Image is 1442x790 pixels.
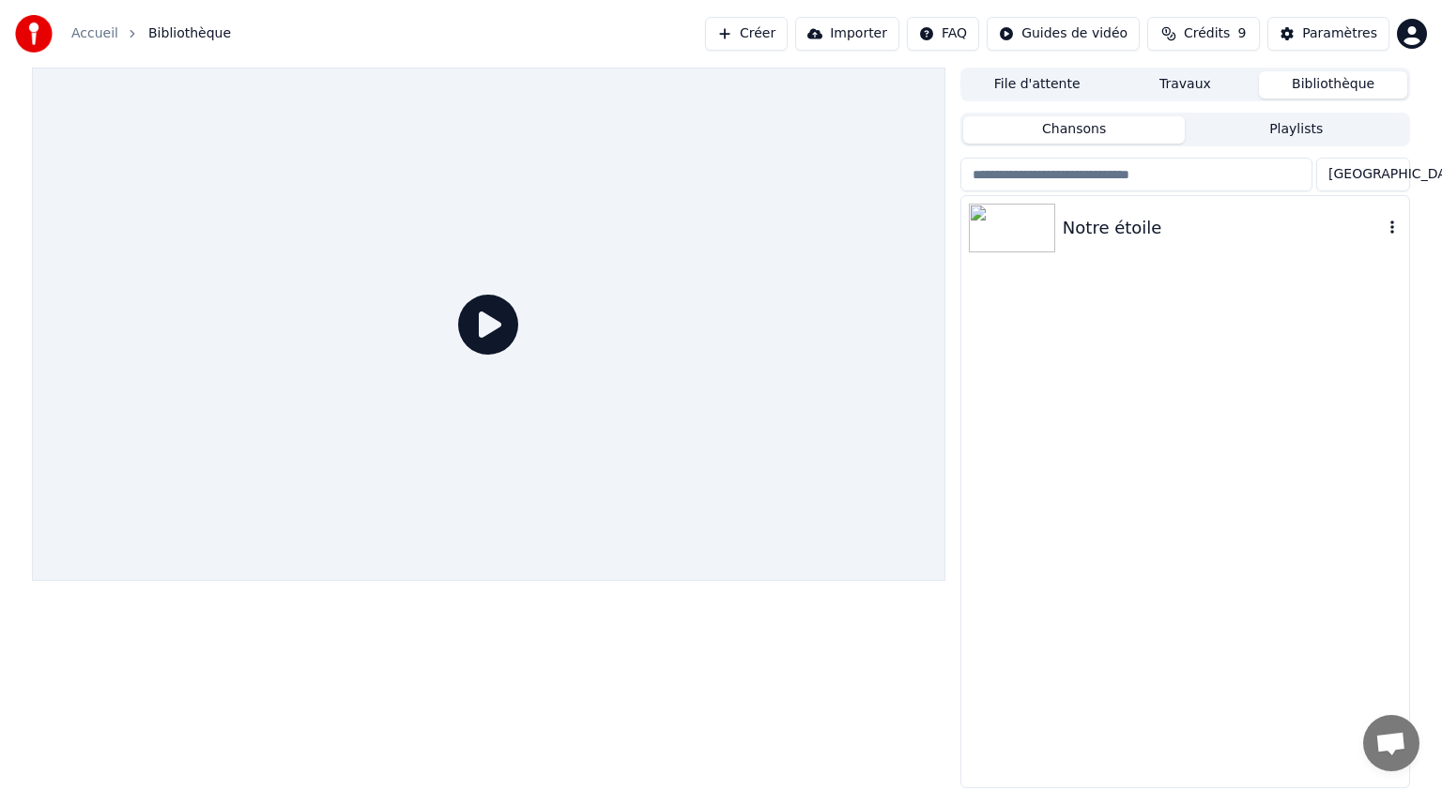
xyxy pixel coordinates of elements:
[907,17,979,51] button: FAQ
[1063,215,1383,241] div: Notre étoile
[15,15,53,53] img: youka
[1363,715,1419,771] div: Ouvrir le chat
[148,24,231,43] span: Bibliothèque
[1267,17,1389,51] button: Paramètres
[705,17,788,51] button: Créer
[963,116,1186,144] button: Chansons
[1184,24,1230,43] span: Crédits
[1112,71,1260,99] button: Travaux
[1259,71,1407,99] button: Bibliothèque
[1185,116,1407,144] button: Playlists
[71,24,231,43] nav: breadcrumb
[1237,24,1246,43] span: 9
[987,17,1140,51] button: Guides de vidéo
[71,24,118,43] a: Accueil
[1302,24,1377,43] div: Paramètres
[963,71,1112,99] button: File d'attente
[1147,17,1260,51] button: Crédits9
[795,17,899,51] button: Importer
